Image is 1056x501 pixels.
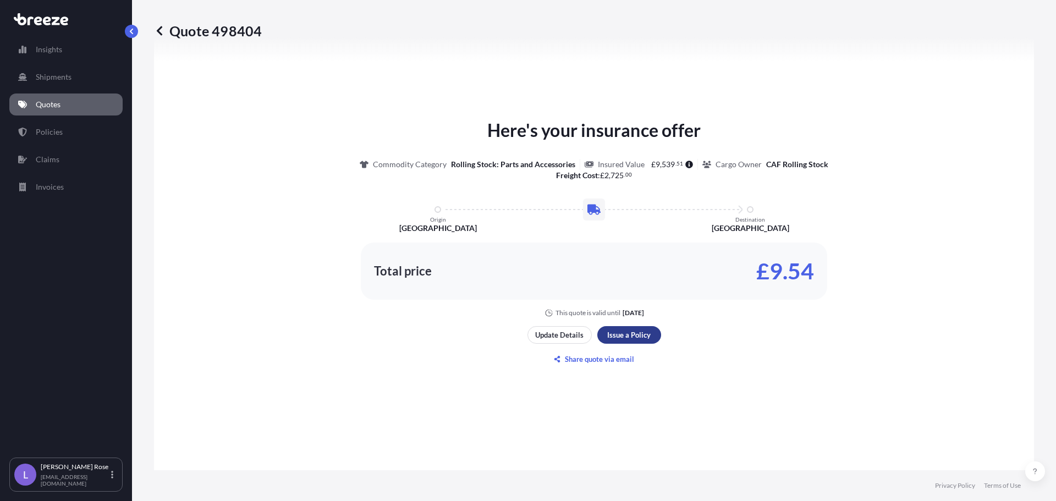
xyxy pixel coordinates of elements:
span: L [23,469,28,480]
a: Claims [9,148,123,170]
p: [GEOGRAPHIC_DATA] [712,223,789,234]
p: Invoices [36,181,64,192]
a: Terms of Use [984,481,1021,490]
p: Shipments [36,71,71,82]
span: £ [600,172,604,179]
p: : [556,170,632,181]
p: Total price [374,266,432,277]
p: Insights [36,44,62,55]
span: 00 [625,173,632,177]
a: Privacy Policy [935,481,975,490]
p: This quote is valid until [555,309,620,317]
span: 2 [604,172,609,179]
p: Quotes [36,99,61,110]
span: 539 [662,161,675,168]
span: 725 [610,172,624,179]
span: £ [651,161,656,168]
p: Insured Value [598,159,645,170]
a: Policies [9,121,123,143]
p: [GEOGRAPHIC_DATA] [399,223,477,234]
span: . [675,162,676,166]
p: Issue a Policy [607,329,651,340]
p: Share quote via email [565,354,634,365]
p: Origin [430,216,446,223]
span: , [609,172,610,179]
p: [DATE] [623,309,644,317]
button: Update Details [527,326,592,344]
p: [EMAIL_ADDRESS][DOMAIN_NAME] [41,474,109,487]
p: Rolling Stock: Parts and Accessories [451,159,575,170]
p: Quote 498404 [154,22,262,40]
span: 9 [656,161,660,168]
span: 51 [676,162,683,166]
p: Destination [735,216,765,223]
p: [PERSON_NAME] Rose [41,463,109,471]
a: Shipments [9,66,123,88]
p: Update Details [535,329,584,340]
b: Freight Cost [556,170,598,180]
a: Insights [9,38,123,60]
p: Claims [36,154,59,165]
a: Invoices [9,176,123,198]
a: Quotes [9,93,123,115]
p: Policies [36,126,63,137]
p: £9.54 [756,262,814,280]
p: Here's your insurance offer [487,117,701,144]
span: . [624,173,625,177]
p: Commodity Category [373,159,447,170]
p: CAF Rolling Stock [766,159,828,170]
button: Issue a Policy [597,326,661,344]
span: , [660,161,662,168]
p: Cargo Owner [716,159,762,170]
button: Share quote via email [527,350,661,368]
